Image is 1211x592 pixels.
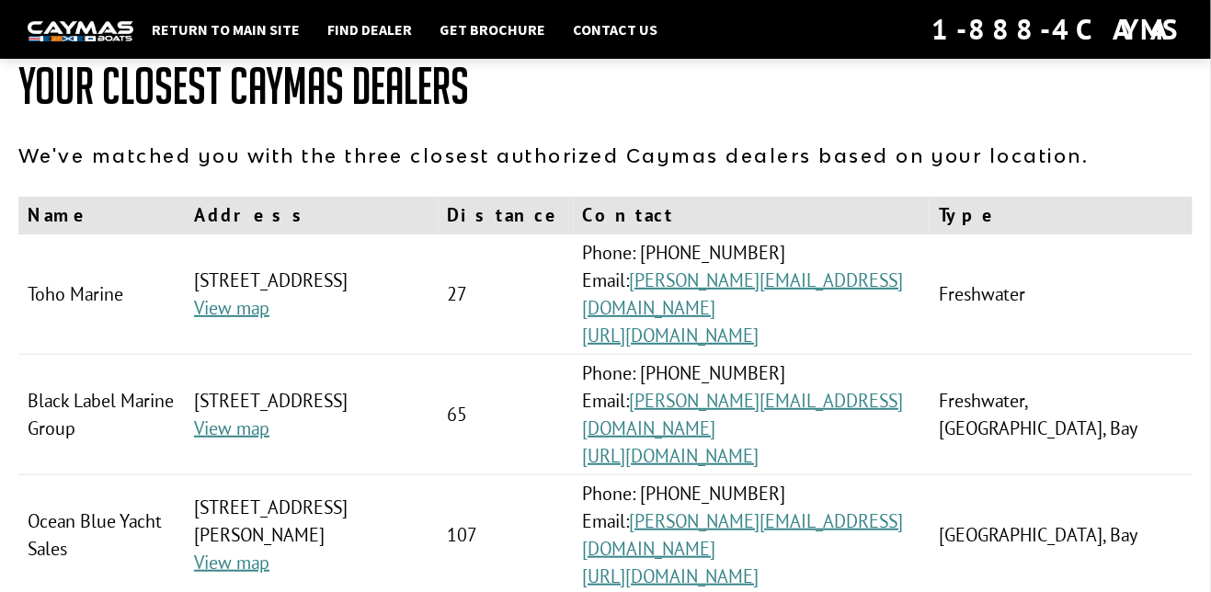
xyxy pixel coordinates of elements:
td: Phone: [PHONE_NUMBER] Email: [574,355,931,475]
a: [URL][DOMAIN_NAME] [583,444,760,468]
p: We've matched you with the three closest authorized Caymas dealers based on your location. [18,142,1193,169]
div: 1-888-4CAYMAS [931,9,1183,50]
a: Contact Us [564,17,667,41]
td: 65 [439,355,574,475]
a: [PERSON_NAME][EMAIL_ADDRESS][DOMAIN_NAME] [583,389,904,440]
td: Toho Marine [18,234,185,355]
th: Name [18,197,185,234]
a: Find Dealer [318,17,421,41]
td: 27 [439,234,574,355]
a: [URL][DOMAIN_NAME] [583,564,760,588]
td: Freshwater, [GEOGRAPHIC_DATA], Bay [930,355,1193,475]
td: Freshwater [930,234,1193,355]
a: [URL][DOMAIN_NAME] [583,324,760,347]
a: [PERSON_NAME][EMAIL_ADDRESS][DOMAIN_NAME] [583,509,904,561]
td: [STREET_ADDRESS] [185,234,439,355]
td: Phone: [PHONE_NUMBER] Email: [574,234,931,355]
a: View map [194,296,269,320]
a: Return to main site [143,17,309,41]
a: [PERSON_NAME][EMAIL_ADDRESS][DOMAIN_NAME] [583,268,904,320]
td: [STREET_ADDRESS] [185,355,439,475]
h1: Your Closest Caymas Dealers [18,59,1193,114]
img: white-logo-c9c8dbefe5ff5ceceb0f0178aa75bf4bb51f6bca0971e226c86eb53dfe498488.png [28,21,133,40]
th: Distance [439,197,574,234]
td: Black Label Marine Group [18,355,185,475]
th: Contact [574,197,931,234]
a: View map [194,416,269,440]
a: Get Brochure [430,17,554,41]
a: View map [194,551,269,575]
th: Address [185,197,439,234]
th: Type [930,197,1193,234]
